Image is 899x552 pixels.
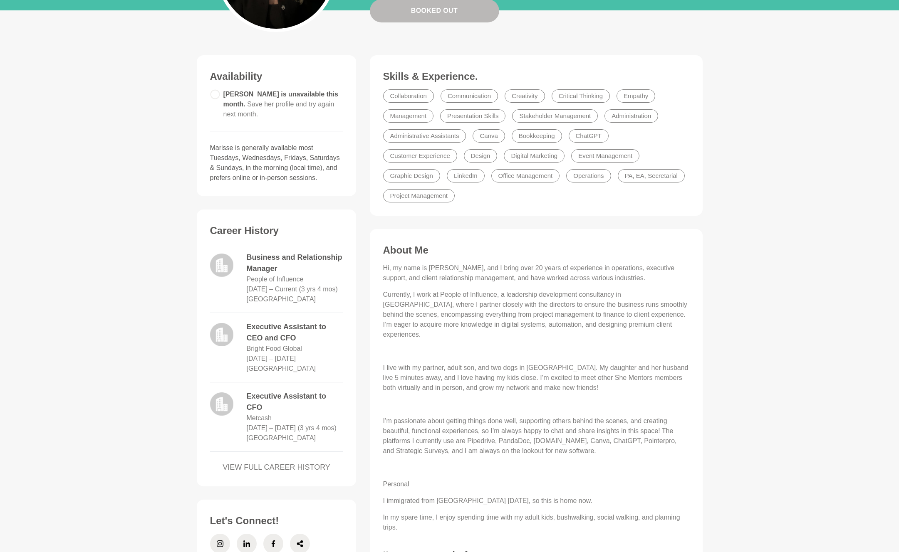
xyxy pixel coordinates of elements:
[210,515,343,527] h3: Let's Connect!
[383,496,689,506] p: I immigrated from [GEOGRAPHIC_DATA] [DATE], so this is home now.
[383,416,689,456] p: I’m passionate about getting things done well, supporting others behind the scenes, and creating ...
[247,391,343,413] dd: Executive Assistant to CFO
[247,286,338,293] time: [DATE] – Current (3 yrs 4 mos)
[247,413,272,423] dd: Metcash
[247,423,337,433] dd: March 2018 – July 2021 (3 yrs 4 mos)
[383,513,689,532] p: In my spare time, I enjoy spending time with my adult kids, bushwalking, social walking, and plan...
[210,254,233,277] img: logo
[247,321,343,344] dd: Executive Assistant to CEO and CFO
[223,91,339,118] span: [PERSON_NAME] is unavailable this month.
[247,274,304,284] dd: People of Influence
[247,284,338,294] dd: May 2022 – Current (3 yrs 4 mos)
[247,424,337,431] time: [DATE] – [DATE] (3 yrs 4 mos)
[383,363,689,393] p: I live with my partner, adult son, and two dogs in [GEOGRAPHIC_DATA]. My daughter and her husband...
[210,70,343,83] h3: Availability
[247,433,316,443] dd: [GEOGRAPHIC_DATA]
[383,290,689,340] p: Currently, I work at People of Influence, a leadership development consultancy in [GEOGRAPHIC_DAT...
[383,479,689,489] p: Personal
[247,354,296,364] dd: August 2020 – April 2021
[383,263,689,283] p: Hi, my name is [PERSON_NAME], and I bring over 20 years of experience in operations, executive su...
[223,101,334,118] span: Save her profile and try again next month.
[247,364,316,374] dd: [GEOGRAPHIC_DATA]
[383,70,689,83] h3: Skills & Experience.
[247,294,316,304] dd: [GEOGRAPHIC_DATA]
[210,462,343,473] a: VIEW FULL CAREER HISTORY
[210,392,233,416] img: logo
[383,244,689,256] h3: About Me
[247,252,343,274] dd: Business and Relationship Manager
[210,323,233,346] img: logo
[247,344,302,354] dd: Bright Food Global
[247,355,296,362] time: [DATE] – [DATE]
[210,224,343,237] h3: Career History
[210,143,343,183] p: Marisse is generally available most Tuesdays, Wednesdays, Fridays, Saturdays & Sundays, in the mo...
